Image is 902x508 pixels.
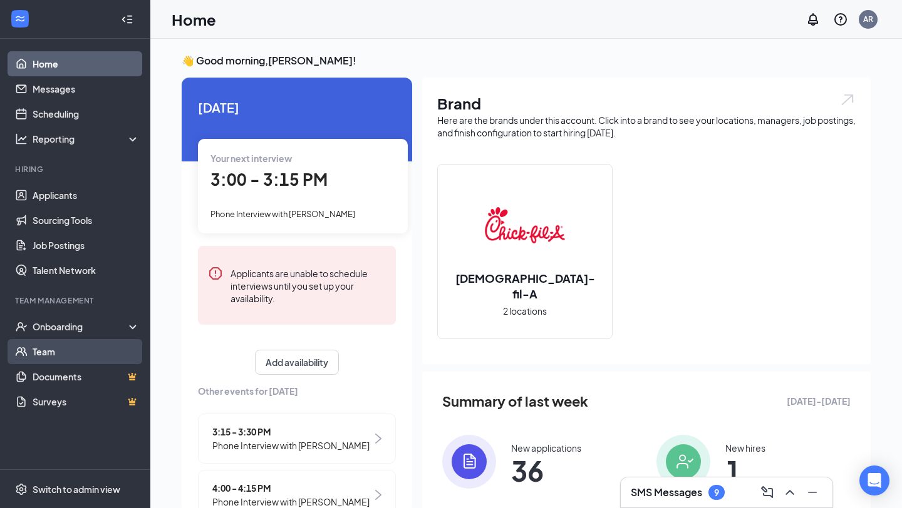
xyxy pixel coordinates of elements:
button: Minimize [802,482,822,502]
span: Your next interview [210,153,292,164]
div: 9 [714,487,719,498]
div: New hires [725,442,765,454]
svg: QuestionInfo [833,12,848,27]
h3: 👋 Good morning, [PERSON_NAME] ! [182,54,871,68]
div: New applications [511,442,581,454]
a: Team [33,339,140,364]
span: Phone Interview with [PERSON_NAME] [212,439,370,452]
svg: ChevronUp [782,485,797,500]
span: 3:00 - 3:15 PM [210,169,328,190]
div: Hiring [15,164,137,175]
svg: UserCheck [15,320,28,333]
svg: ComposeMessage [760,485,775,500]
span: Phone Interview with [PERSON_NAME] [210,209,355,219]
a: Applicants [33,183,140,208]
img: open.6027fd2a22e1237b5b06.svg [839,93,856,107]
span: [DATE] - [DATE] [787,394,851,408]
div: Onboarding [33,320,129,333]
a: DocumentsCrown [33,364,140,389]
img: icon [442,435,496,489]
img: icon [656,435,710,489]
svg: WorkstreamLogo [14,13,26,25]
svg: Collapse [121,13,133,26]
img: Chick-fil-A [485,185,565,265]
div: Reporting [33,133,140,145]
h1: Brand [437,93,856,114]
span: 1 [725,459,765,482]
a: Talent Network [33,258,140,283]
h2: [DEMOGRAPHIC_DATA]-fil-A [438,270,612,302]
span: 3:15 - 3:30 PM [212,425,370,439]
svg: Notifications [806,12,821,27]
svg: Settings [15,483,28,495]
a: SurveysCrown [33,389,140,414]
a: Messages [33,76,140,101]
span: Summary of last week [442,390,588,412]
a: Home [33,51,140,76]
button: ComposeMessage [757,482,777,502]
div: Applicants are unable to schedule interviews until you set up your availability. [231,266,386,305]
a: Job Postings [33,233,140,258]
span: Other events for [DATE] [198,384,396,398]
div: Here are the brands under this account. Click into a brand to see your locations, managers, job p... [437,114,856,139]
div: AR [863,14,873,24]
button: ChevronUp [780,482,800,502]
div: Team Management [15,295,137,306]
h3: SMS Messages [631,485,702,499]
div: Open Intercom Messenger [859,465,889,495]
a: Sourcing Tools [33,208,140,233]
svg: Error [208,266,223,281]
button: Add availability [255,350,339,375]
span: 2 locations [503,304,547,318]
h1: Home [172,9,216,30]
div: Switch to admin view [33,483,120,495]
svg: Minimize [805,485,820,500]
svg: Analysis [15,133,28,145]
span: [DATE] [198,98,396,117]
span: 4:00 - 4:15 PM [212,481,370,495]
span: 36 [511,459,581,482]
a: Scheduling [33,101,140,126]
